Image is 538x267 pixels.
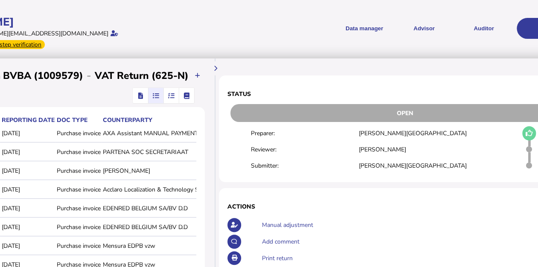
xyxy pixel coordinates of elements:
[101,218,247,236] td: EDENRED BELGIUM SA/BV D.D
[95,69,189,82] h2: VAT Return (625-N)
[359,145,467,154] div: [PERSON_NAME]
[397,18,451,39] button: Shows a dropdown of VAT Advisor options
[522,126,536,140] button: Mark as draft
[251,129,359,137] div: Preparer:
[55,237,101,255] td: Purchase invoice
[111,30,118,36] i: Email verified
[191,69,205,83] button: Upload transactions
[227,251,241,265] button: Open printable view of return.
[208,61,222,75] button: Hide
[101,116,247,125] th: Counterparty
[101,181,247,199] td: Acclaro Localization & Technology S
[101,237,247,255] td: Mensura EDPB vzw
[148,88,163,103] mat-button-toggle: Reconcilliation view by document
[251,162,359,170] div: Submitter:
[83,69,95,82] div: -
[251,145,359,154] div: Reviewer:
[55,200,101,218] td: Purchase invoice
[101,143,247,161] td: PARTENA SOC SECRETARIAAT
[359,129,467,137] div: [PERSON_NAME][GEOGRAPHIC_DATA]
[101,162,247,180] td: [PERSON_NAME]
[227,235,241,249] button: Make a comment in the activity log.
[179,88,194,103] mat-button-toggle: Ledger
[163,88,179,103] mat-button-toggle: Reconcilliation view by tax code
[101,125,247,142] td: AXA Assistant MANUAL PAYMENT
[55,162,101,180] td: Purchase invoice
[55,218,101,236] td: Purchase invoice
[101,200,247,218] td: EDENRED BELGIUM SA/BV D.D
[55,116,101,125] th: Doc type
[227,218,241,232] button: Make an adjustment to this return.
[55,143,101,161] td: Purchase invoice
[337,18,391,39] button: Shows a dropdown of Data manager options
[359,162,467,170] div: [PERSON_NAME][GEOGRAPHIC_DATA]
[55,125,101,142] td: Purchase invoice
[133,88,148,103] mat-button-toggle: Return view
[55,181,101,199] td: Purchase invoice
[457,18,511,39] button: Auditor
